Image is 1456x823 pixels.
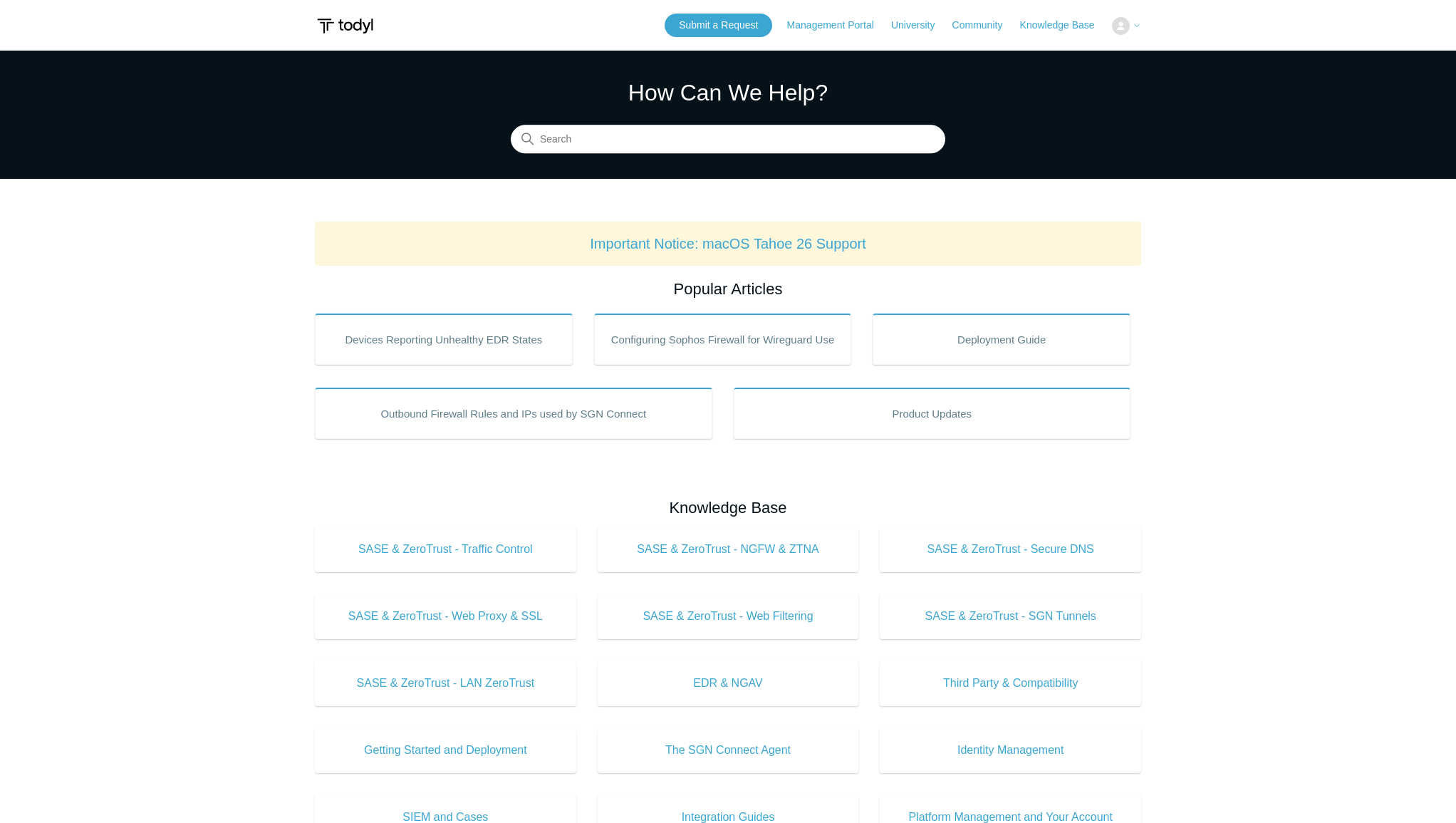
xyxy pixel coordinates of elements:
[315,594,576,639] a: SASE & ZeroTrust - Web Proxy & SSL
[665,14,772,37] a: Submit a Request
[880,661,1141,706] a: Third Party & Compatibility
[315,496,1141,519] h2: Knowledge Base
[873,314,1130,365] a: Deployment Guide
[598,594,859,639] a: SASE & ZeroTrust - Web Filtering
[315,728,576,773] a: Getting Started and Deployment
[1020,18,1109,33] a: Knowledge Base
[336,742,555,759] span: Getting Started and Deployment
[901,675,1120,692] span: Third Party & Compatibility
[511,125,945,154] input: Search
[734,388,1131,439] a: Product Updates
[880,527,1141,572] a: SASE & ZeroTrust - Secure DNS
[901,608,1120,625] span: SASE & ZeroTrust - SGN Tunnels
[880,728,1141,773] a: Identity Management
[315,277,1141,301] h2: Popular Articles
[594,314,852,365] a: Configuring Sophos Firewall for Wireguard Use
[315,13,375,39] img: Todyl Support Center Help Center home page
[315,314,573,365] a: Devices Reporting Unhealthy EDR States
[619,541,838,558] span: SASE & ZeroTrust - NGFW & ZTNA
[590,236,866,252] a: Important Notice: macOS Tahoe 26 Support
[901,541,1120,558] span: SASE & ZeroTrust - Secure DNS
[952,18,1017,33] a: Community
[336,541,555,558] span: SASE & ZeroTrust - Traffic Control
[598,728,859,773] a: The SGN Connect Agent
[336,608,555,625] span: SASE & ZeroTrust - Web Proxy & SSL
[315,661,576,706] a: SASE & ZeroTrust - LAN ZeroTrust
[315,388,712,439] a: Outbound Firewall Rules and IPs used by SGN Connect
[901,742,1120,759] span: Identity Management
[598,661,859,706] a: EDR & NGAV
[619,608,838,625] span: SASE & ZeroTrust - Web Filtering
[880,594,1141,639] a: SASE & ZeroTrust - SGN Tunnels
[336,675,555,692] span: SASE & ZeroTrust - LAN ZeroTrust
[891,18,949,33] a: University
[619,742,838,759] span: The SGN Connect Agent
[598,527,859,572] a: SASE & ZeroTrust - NGFW & ZTNA
[787,18,888,33] a: Management Portal
[511,76,945,110] h1: How Can We Help?
[315,527,576,572] a: SASE & ZeroTrust - Traffic Control
[619,675,838,692] span: EDR & NGAV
